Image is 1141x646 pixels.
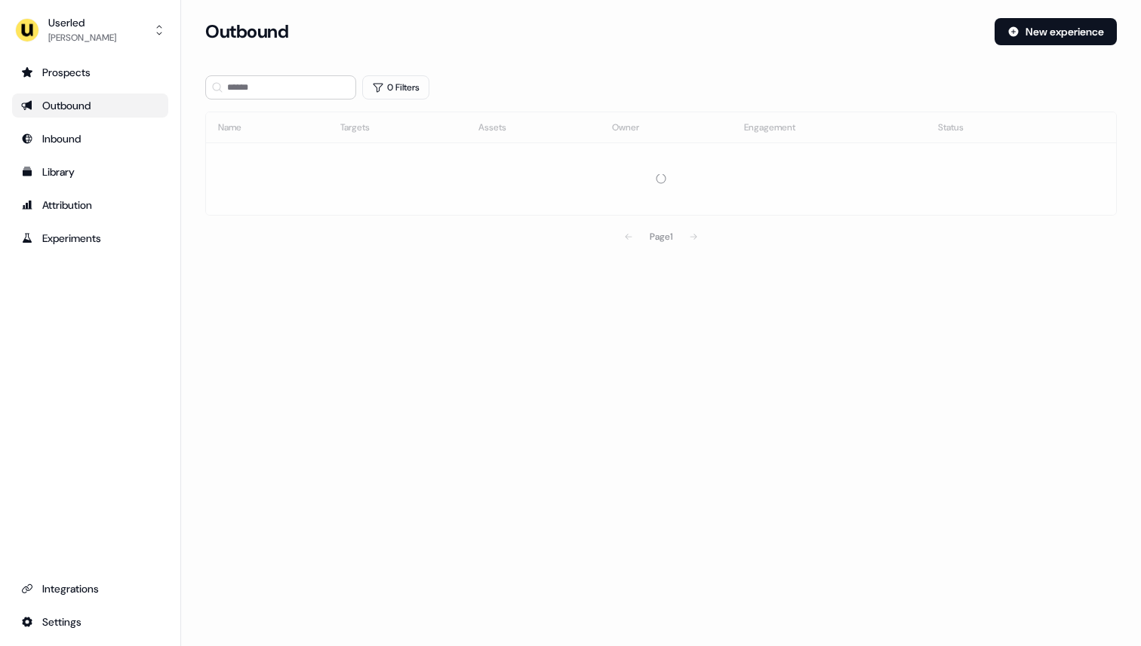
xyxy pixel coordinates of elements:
div: Userled [48,15,116,30]
a: Go to experiments [12,226,168,250]
button: New experience [995,18,1117,45]
a: Go to integrations [12,577,168,601]
div: Inbound [21,131,159,146]
a: Go to integrations [12,610,168,634]
div: Library [21,164,159,179]
a: Go to attribution [12,193,168,217]
div: Prospects [21,65,159,80]
div: Settings [21,614,159,629]
div: Experiments [21,231,159,246]
a: Go to prospects [12,60,168,84]
div: [PERSON_NAME] [48,30,116,45]
h3: Outbound [205,20,288,43]
a: Go to outbound experience [12,93,168,118]
button: 0 Filters [362,75,429,100]
div: Attribution [21,197,159,213]
a: Go to templates [12,160,168,184]
a: Go to Inbound [12,127,168,151]
div: Outbound [21,98,159,113]
div: Integrations [21,581,159,596]
button: Userled[PERSON_NAME] [12,12,168,48]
